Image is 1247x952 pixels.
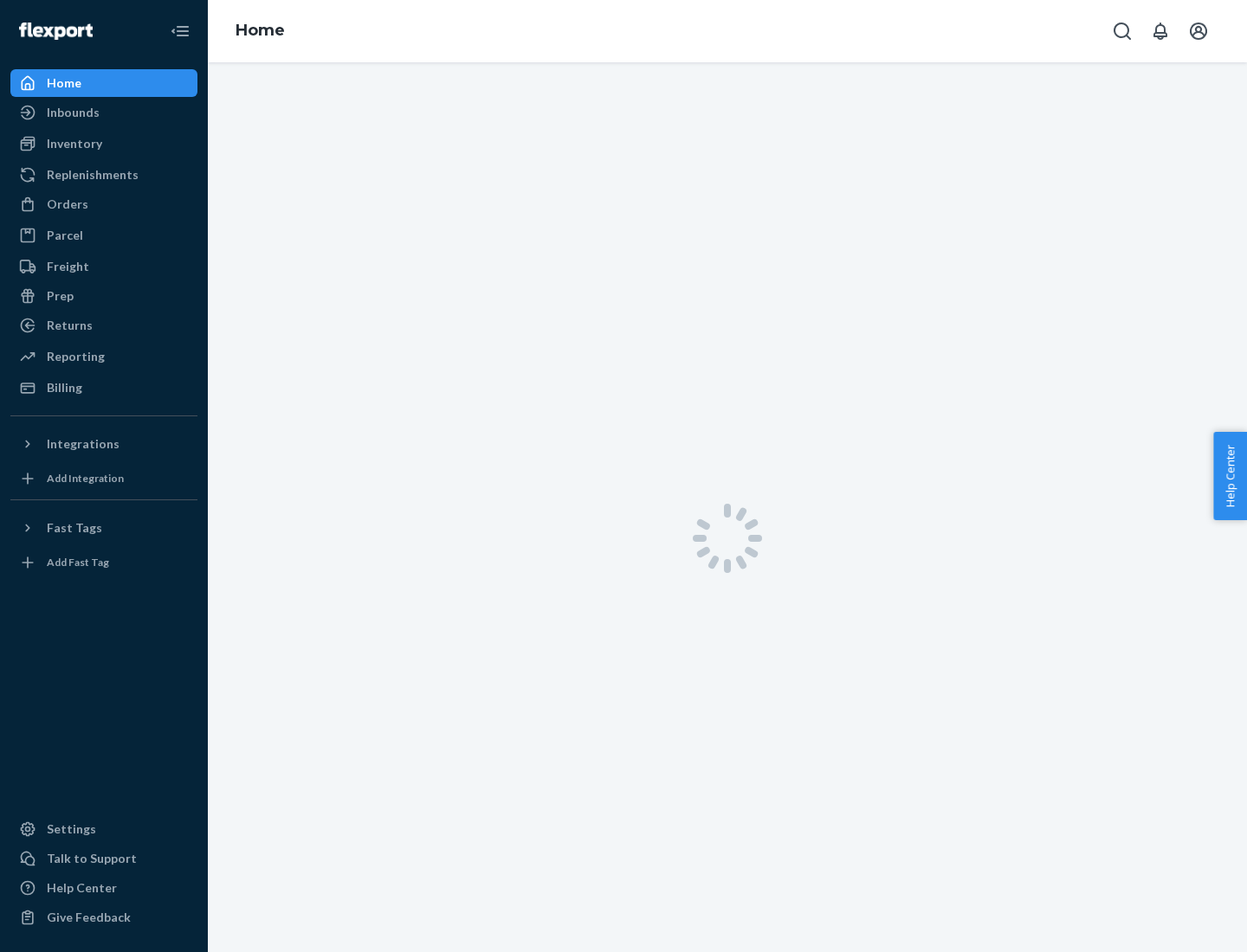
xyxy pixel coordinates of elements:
button: Open Search Box [1105,14,1140,48]
div: Add Integration [47,471,124,486]
a: Prep [10,282,197,310]
div: Settings [47,820,96,838]
div: Inventory [47,135,102,152]
a: Replenishments [10,161,197,189]
div: Integrations [47,435,120,453]
ol: breadcrumbs [222,6,299,56]
a: Parcel [10,222,197,249]
a: Add Integration [10,465,197,492]
a: Add Fast Tag [10,549,197,576]
img: Flexport logo [19,23,93,40]
div: Give Feedback [47,909,131,926]
button: Help Center [1213,432,1247,520]
div: Replenishments [47,166,139,183]
a: Help Center [10,874,197,902]
div: Help Center [47,879,117,897]
div: Home [47,74,81,92]
div: Orders [47,196,88,213]
button: Close Navigation [163,14,197,48]
div: Prep [47,287,74,305]
div: Talk to Support [47,850,137,867]
div: Returns [47,317,93,334]
a: Talk to Support [10,845,197,872]
div: Add Fast Tag [47,555,109,569]
a: Reporting [10,343,197,370]
a: Home [10,69,197,97]
a: Inventory [10,130,197,158]
div: Inbounds [47,104,100,121]
div: Billing [47,379,82,396]
button: Open account menu [1181,14,1216,48]
div: Freight [47,258,89,275]
button: Give Feedback [10,904,197,931]
button: Fast Tags [10,514,197,542]
button: Integrations [10,430,197,458]
a: Returns [10,312,197,339]
div: Parcel [47,227,83,244]
button: Open notifications [1143,14,1178,48]
a: Home [236,21,285,40]
a: Billing [10,374,197,402]
a: Freight [10,253,197,280]
a: Inbounds [10,99,197,126]
a: Settings [10,815,197,843]
div: Fast Tags [47,519,102,537]
a: Orders [10,190,197,218]
div: Reporting [47,348,105,365]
